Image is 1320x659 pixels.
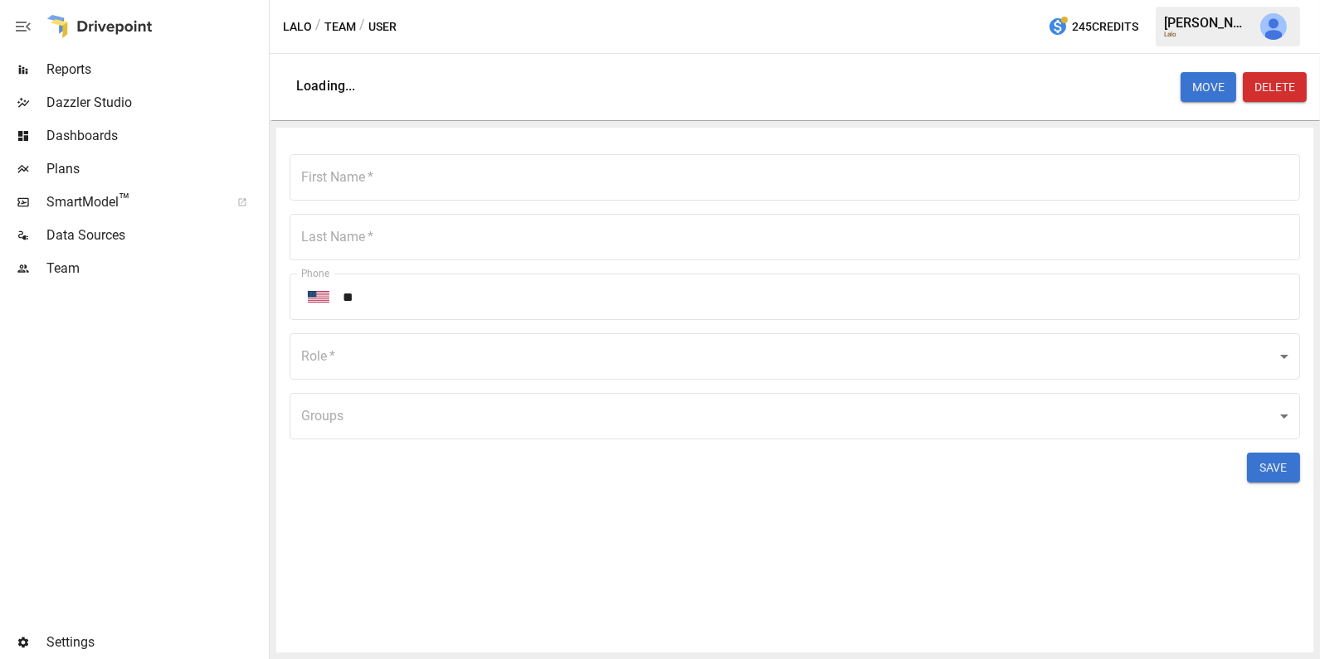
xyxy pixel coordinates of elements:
[46,192,219,212] span: SmartModel
[308,291,329,303] img: United States
[1041,12,1145,42] button: 245Credits
[46,126,265,146] span: Dashboards
[1164,15,1250,31] div: [PERSON_NAME]
[1243,72,1307,102] button: DELETE
[46,259,265,279] span: Team
[1247,453,1300,482] button: SAVE
[359,17,365,37] div: /
[1260,13,1287,40] img: Julie Wilton
[46,60,265,80] span: Reports
[1072,17,1138,37] span: 245 Credits
[46,632,265,652] span: Settings
[1164,31,1250,38] div: Lalo
[46,93,265,113] span: Dazzler Studio
[119,190,130,211] span: ™
[324,17,356,37] button: Team
[46,225,265,245] span: Data Sources
[315,17,321,37] div: /
[301,279,336,314] button: Open flags menu
[46,159,265,179] span: Plans
[1181,72,1236,102] button: MOVE
[283,17,312,37] button: Lalo
[296,78,356,94] div: Loading...
[301,266,329,280] label: Phone
[1250,3,1297,50] button: Julie Wilton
